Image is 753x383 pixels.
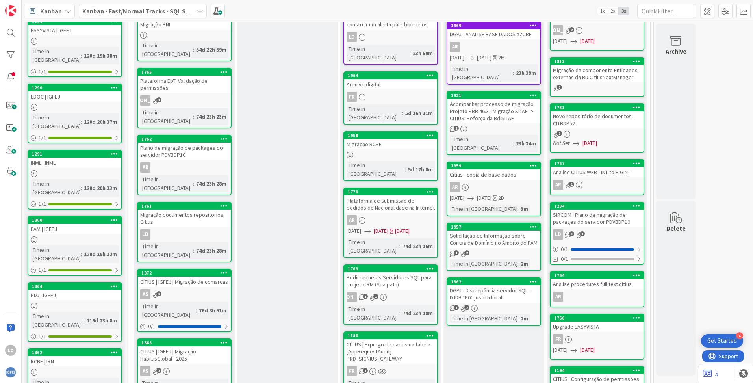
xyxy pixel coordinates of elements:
span: [DATE] [477,54,491,62]
span: Kanban [40,6,62,16]
div: Upgrade EASYVISTA [551,322,644,332]
div: [PERSON_NAME] [551,25,644,35]
span: : [513,69,514,77]
span: [DATE] [553,37,568,45]
span: : [193,246,194,255]
div: SIRCOM | Plano de migração de packages do servidor PDVBDP10 [551,210,644,227]
span: : [513,139,514,148]
div: 1294 [551,203,644,210]
a: 1762Plano de migração de packages do servidor PDVBDP10ARTime in [GEOGRAPHIC_DATA]:74d 23h 28m [137,135,232,195]
span: : [405,165,406,174]
div: 1291 [32,151,121,157]
div: 74d 23h 23m [194,112,228,121]
div: Time in [GEOGRAPHIC_DATA] [31,245,81,263]
span: 1 [454,305,459,310]
div: 1964 [344,72,437,79]
span: 1 / 1 [39,332,46,340]
div: Solicitação de Informação sobre Contas de Domínio no Âmbito do PAM [447,231,540,248]
div: 1767 [554,161,644,166]
div: 1770Plataforma de submissão de pedidos de Nacionalidade na Internet [344,188,437,213]
span: : [81,117,82,126]
b: Kanban - Fast/Normal Tracks - SQL SERVER [82,7,204,15]
div: Time in [GEOGRAPHIC_DATA] [450,314,517,323]
div: 1362 [32,350,121,355]
div: 1957 [451,224,540,230]
div: 1957Solicitação de Informação sobre Contas de Domínio no Âmbito do PAM [447,223,540,248]
div: 2m [519,259,530,268]
div: 1969 [447,22,540,29]
div: LD [553,229,563,240]
div: Time in [GEOGRAPHIC_DATA] [347,161,405,178]
div: 2D [498,194,504,202]
div: AR [551,180,644,190]
div: 1300 [32,218,121,223]
div: AR [347,215,357,225]
div: Time in [GEOGRAPHIC_DATA] [31,179,81,197]
div: Analise procedures full text citius [551,279,644,289]
div: 1362 [28,349,121,356]
div: Time in [GEOGRAPHIC_DATA] [140,41,193,58]
a: 1957Solicitação de Informação sobre Contas de Domínio no Âmbito do PAMTime in [GEOGRAPHIC_DATA]:2m [447,223,541,271]
div: Acompanhar processo de migração Projeto PRR 46.3 - Migração SITAF -> CITIUS: Reforço da Bd SITAF [447,99,540,123]
div: 76d 8h 51m [197,306,228,315]
span: 0/1 [561,255,568,263]
div: 0/1 [138,322,231,331]
div: 1931 [447,92,540,99]
div: 1770 [344,188,437,195]
div: 1368CITIUS | IGFEJ | Migração HabilusGlobal - 2025 [138,339,231,364]
div: 1194 [554,368,644,373]
div: 1964Arquivo digital [344,72,437,89]
a: 1294SIRCOM | Plano de migração de packages do servidor PDVBDP10LD0/10/1 [550,202,644,265]
div: AR [551,292,644,302]
div: [PERSON_NAME] [140,95,150,106]
div: 120d 19h 38m [82,51,119,60]
span: 2 [156,291,161,296]
div: Time in [GEOGRAPHIC_DATA] [347,104,402,122]
div: Time in [GEOGRAPHIC_DATA] [450,205,517,213]
img: avatar [5,367,16,378]
div: RCBE | IRN [28,356,121,366]
div: 1761 [141,203,231,209]
div: LD [344,32,437,42]
div: CITIUS | Expurgo de dados na tabela [AppRequestAudit] PRD_SIGNIUS_GATEWAY [344,339,437,364]
div: Get Started [707,337,737,345]
a: 1769Pedir recursos Servidores SQL para projeto IRM (Sealpath)[PERSON_NAME]Time in [GEOGRAPHIC_DAT... [343,264,438,325]
div: AR [447,42,540,52]
a: 1767Analise CITIUS.WEB - INT to BIGINTAR [550,159,644,195]
div: 1765 [141,69,231,75]
div: DGPJ - ANALISE BASE DADOS aZURE [447,29,540,39]
span: 0 / 1 [561,245,568,253]
div: Time in [GEOGRAPHIC_DATA] [450,135,513,152]
span: [DATE] [450,194,464,202]
span: 1 [580,231,585,236]
span: 0 / 1 [148,322,156,331]
div: 1812Migração da componente Entidades externas da BD CitiusNextManager [551,58,644,82]
div: 1969DGPJ - ANALISE BASE DADOS aZURE [447,22,540,39]
a: 1959Citius - copia de base dadosAR[DATE][DATE]2DTime in [GEOGRAPHIC_DATA]:3m [447,162,541,216]
a: 1781Novo repositório de documentos - CITBDP52Not Set[DATE] [550,103,644,153]
div: PDJ | IGFEJ [28,290,121,300]
div: 1291INML | INML [28,151,121,168]
div: AR [138,162,231,173]
div: 1362RCBE | IRN [28,349,121,366]
div: 1959 [451,163,540,169]
div: construir um alerta para bloqueios [344,19,437,30]
div: 120d 20h 33m [82,184,119,192]
div: 1767 [551,160,644,167]
div: 4 [736,332,743,339]
div: INML | INML [28,158,121,168]
div: Open Get Started checklist, remaining modules: 4 [701,334,743,348]
a: 1761Migração documentos repositorios CitiusLDTime in [GEOGRAPHIC_DATA]:74d 23h 28m [137,202,232,262]
span: 2 [569,27,574,32]
div: 1764 [551,272,644,279]
div: 23h 39m [514,69,538,77]
span: 1 / 1 [39,134,46,142]
span: : [193,112,194,121]
div: 1372CITIUS | IGFEJ | Migração de comarcas [138,270,231,287]
span: : [517,205,519,213]
div: 1291 [28,151,121,158]
div: 23h 34m [514,139,538,148]
a: 1770Plataforma de submissão de pedidos de Nacionalidade na InternetAR[DATE][DATE][DATE]Time in [G... [343,188,438,258]
div: MIgracao RCBE [344,139,437,149]
div: 23h 59m [411,49,435,58]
